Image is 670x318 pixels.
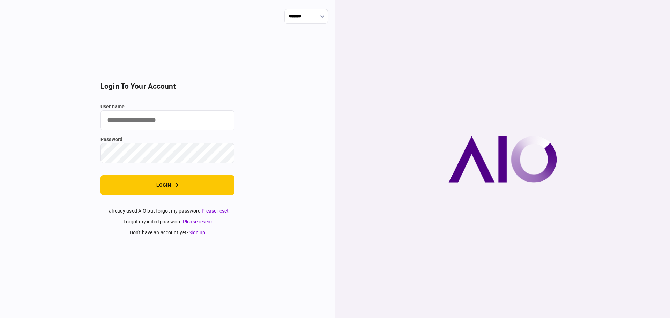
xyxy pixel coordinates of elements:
[100,143,234,163] input: password
[100,82,234,91] h2: login to your account
[100,103,234,110] label: user name
[100,136,234,143] label: password
[284,9,328,24] input: show language options
[100,110,234,130] input: user name
[189,230,205,235] a: Sign up
[100,229,234,236] div: don't have an account yet ?
[100,207,234,215] div: I already used AIO but forgot my password
[100,175,234,195] button: login
[202,208,229,214] a: Please reset
[183,219,214,224] a: Please resend
[448,136,557,183] img: AIO company logo
[100,218,234,225] div: I forgot my initial password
